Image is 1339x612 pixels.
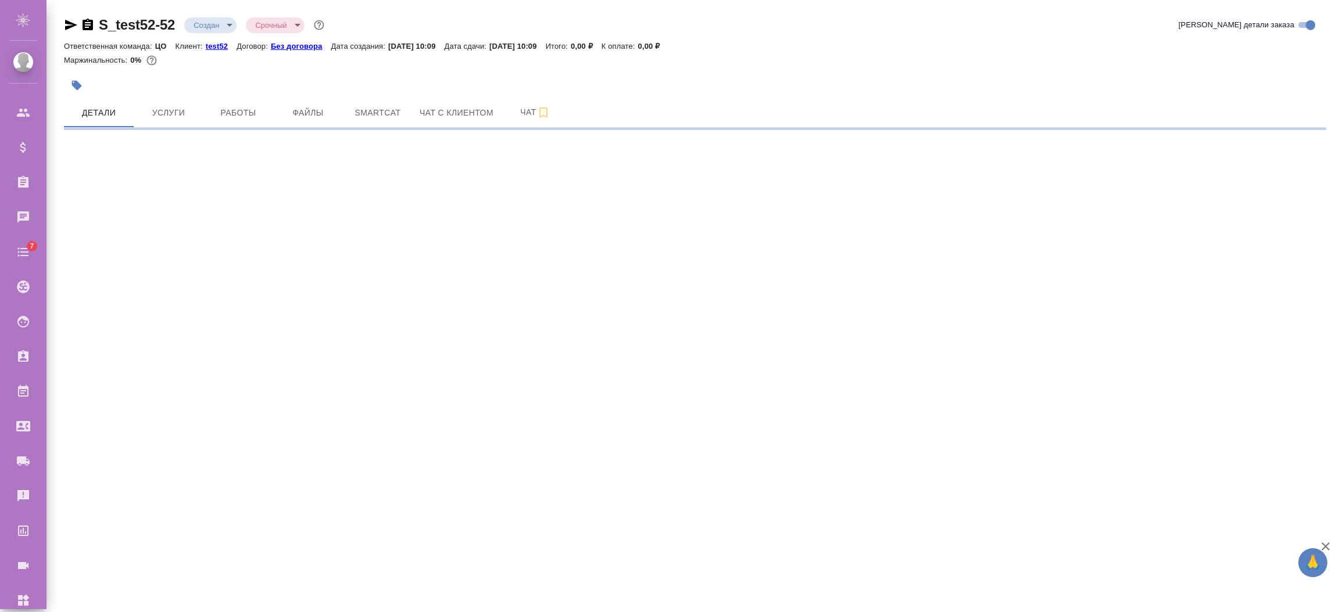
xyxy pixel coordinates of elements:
[210,106,266,120] span: Работы
[271,41,331,51] a: Без договора
[71,106,127,120] span: Детали
[1303,550,1323,575] span: 🙏
[237,42,271,51] p: Договор:
[141,106,196,120] span: Услуги
[280,106,336,120] span: Файлы
[176,42,206,51] p: Клиент:
[1179,19,1294,31] span: [PERSON_NAME] детали заказа
[420,106,493,120] span: Чат с клиентом
[144,53,159,68] button: 0.00 RUB;
[312,17,327,33] button: Доп статусы указывают на важность/срочность заказа
[23,240,41,252] span: 7
[99,17,175,33] a: S_test52-52
[536,106,550,120] svg: Подписаться
[507,105,563,120] span: Чат
[602,42,638,51] p: К оплате:
[638,42,669,51] p: 0,00 ₽
[1298,548,1327,577] button: 🙏
[64,18,78,32] button: Скопировать ссылку для ЯМессенджера
[252,20,290,30] button: Срочный
[130,56,144,64] p: 0%
[64,42,155,51] p: Ответственная команда:
[445,42,489,51] p: Дата сдачи:
[64,73,89,98] button: Добавить тэг
[155,42,176,51] p: ЦО
[388,42,445,51] p: [DATE] 10:09
[546,42,571,51] p: Итого:
[3,237,44,267] a: 7
[206,42,237,51] p: test52
[489,42,546,51] p: [DATE] 10:09
[190,20,223,30] button: Создан
[571,42,602,51] p: 0,00 ₽
[271,42,331,51] p: Без договора
[331,42,388,51] p: Дата создания:
[64,56,130,64] p: Маржинальность:
[350,106,406,120] span: Smartcat
[206,41,237,51] a: test52
[184,17,237,33] div: Создан
[246,17,304,33] div: Создан
[81,18,95,32] button: Скопировать ссылку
